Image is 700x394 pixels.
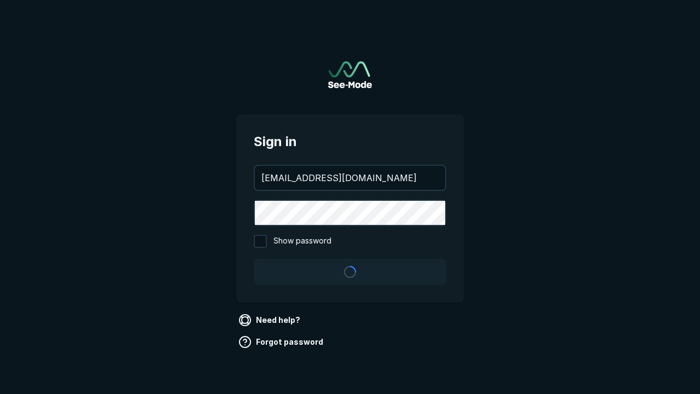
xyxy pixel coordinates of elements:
a: Forgot password [236,333,328,351]
input: your@email.com [255,166,445,190]
span: Sign in [254,132,446,152]
span: Show password [273,235,331,248]
a: Go to sign in [328,61,372,88]
a: Need help? [236,311,305,329]
img: See-Mode Logo [328,61,372,88]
